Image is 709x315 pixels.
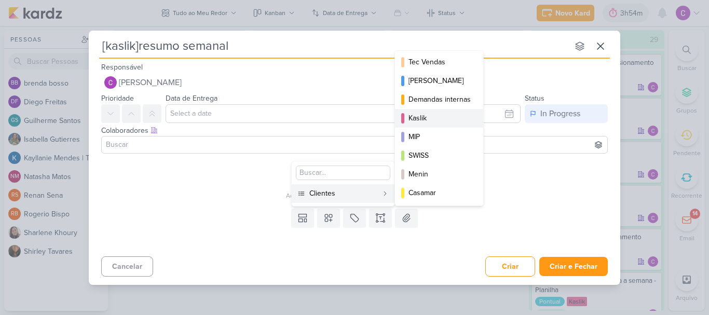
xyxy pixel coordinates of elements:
div: SWISS [408,150,471,161]
button: Menin [395,165,483,184]
div: Esse kard não possui nenhum item [101,179,614,191]
button: Criar [485,256,535,277]
button: [PERSON_NAME] [101,73,608,92]
button: SWISS [395,146,483,165]
button: Criar e Fechar [539,257,608,276]
input: Buscar... [296,166,390,180]
div: Demandas internas [408,94,471,105]
div: Casamar [408,187,471,198]
button: Cancelar [101,256,153,277]
button: Demandas internas [395,90,483,109]
button: MIP [395,128,483,146]
button: [PERSON_NAME] [395,72,483,90]
input: Buscar [104,139,605,151]
label: Responsável [101,63,143,72]
div: Colaboradores [101,125,608,136]
input: Kard Sem Título [99,37,568,56]
button: Tec Vendas [395,53,483,72]
div: Menin [408,169,471,180]
button: Kaslik [395,109,483,128]
div: MIP [408,131,471,142]
div: In Progress [540,107,580,120]
span: [PERSON_NAME] [119,76,182,89]
div: Adicione um item abaixo ou selecione um template [101,191,614,200]
label: Status [525,94,544,103]
div: [PERSON_NAME] [408,75,471,86]
input: Select a date [166,104,521,123]
label: Prioridade [101,94,134,103]
button: In Progress [525,104,608,123]
div: Kaslik [408,113,471,124]
img: Carlos Lima [104,76,117,89]
label: Data de Entrega [166,94,217,103]
button: Casamar [395,184,483,202]
div: Clientes [309,188,378,199]
button: Clientes [292,184,394,203]
div: Tec Vendas [408,57,471,67]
